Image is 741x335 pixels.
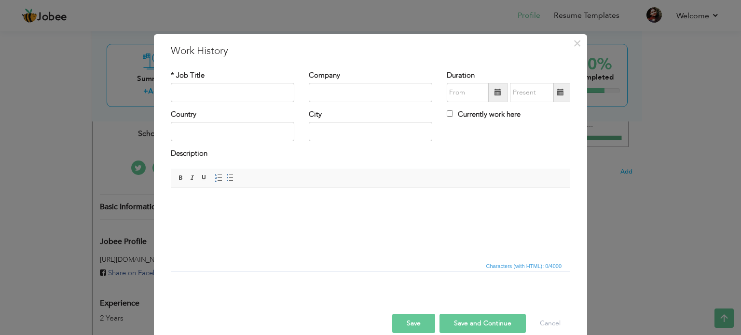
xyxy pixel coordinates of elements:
[176,173,186,183] a: Bold
[171,70,205,80] label: * Job Title
[171,109,196,120] label: Country
[171,188,570,260] iframe: Rich Text Editor, workEditor
[171,44,570,58] h3: Work History
[530,314,570,333] button: Cancel
[392,314,435,333] button: Save
[187,173,198,183] a: Italic
[199,173,209,183] a: Underline
[225,173,235,183] a: Insert/Remove Bulleted List
[510,83,554,102] input: Present
[309,109,322,120] label: City
[439,314,526,333] button: Save and Continue
[447,109,521,120] label: Currently work here
[213,173,224,183] a: Insert/Remove Numbered List
[484,262,564,270] span: Characters (with HTML): 0/4000
[447,110,453,117] input: Currently work here
[171,148,207,159] label: Description
[447,70,475,80] label: Duration
[569,36,585,51] button: Close
[573,35,581,52] span: ×
[484,262,565,270] div: Statistics
[309,70,340,80] label: Company
[447,83,488,102] input: From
